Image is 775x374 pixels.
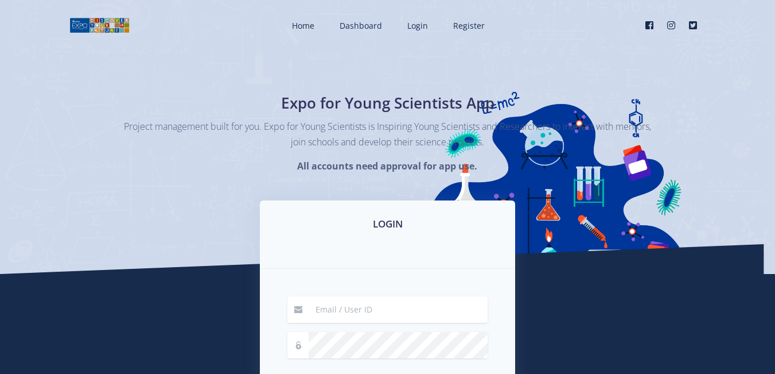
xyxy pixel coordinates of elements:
a: Register [442,10,494,41]
h3: LOGIN [274,217,501,232]
a: Login [396,10,437,41]
span: Login [407,20,428,31]
span: Dashboard [340,20,382,31]
a: Home [281,10,324,41]
strong: All accounts need approval for app use. [297,160,477,172]
span: Home [292,20,314,31]
h1: Expo for Young Scientists App [178,92,597,114]
p: Project management built for you. Expo for Young Scientists is Inspiring Young Scientists and Res... [124,119,652,150]
span: Register [453,20,485,31]
img: logo01.png [69,17,130,34]
input: Email / User ID [309,296,488,323]
a: Dashboard [328,10,391,41]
